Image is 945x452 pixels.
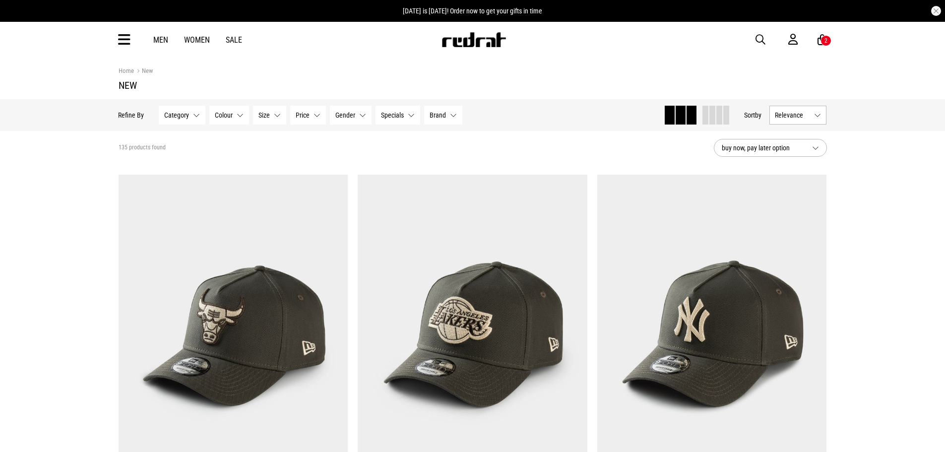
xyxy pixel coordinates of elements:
[184,35,210,45] a: Women
[381,111,404,119] span: Specials
[425,106,463,125] button: Brand
[291,106,326,125] button: Price
[119,67,134,74] a: Home
[775,111,811,119] span: Relevance
[745,109,762,121] button: Sortby
[430,111,446,119] span: Brand
[153,35,168,45] a: Men
[722,142,804,154] span: buy now, pay later option
[226,35,242,45] a: Sale
[336,111,356,119] span: Gender
[165,111,189,119] span: Category
[119,144,166,152] span: 135 products found
[215,111,233,119] span: Colour
[159,106,206,125] button: Category
[253,106,287,125] button: Size
[119,79,827,91] h1: New
[119,111,144,119] p: Refine By
[134,67,153,76] a: New
[376,106,421,125] button: Specials
[296,111,310,119] span: Price
[818,35,827,45] a: 2
[210,106,250,125] button: Colour
[824,37,827,44] div: 2
[403,7,542,15] span: [DATE] is [DATE]! Order now to get your gifts in time
[330,106,372,125] button: Gender
[714,139,827,157] button: buy now, pay later option
[441,32,506,47] img: Redrat logo
[770,106,827,125] button: Relevance
[756,111,762,119] span: by
[259,111,270,119] span: Size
